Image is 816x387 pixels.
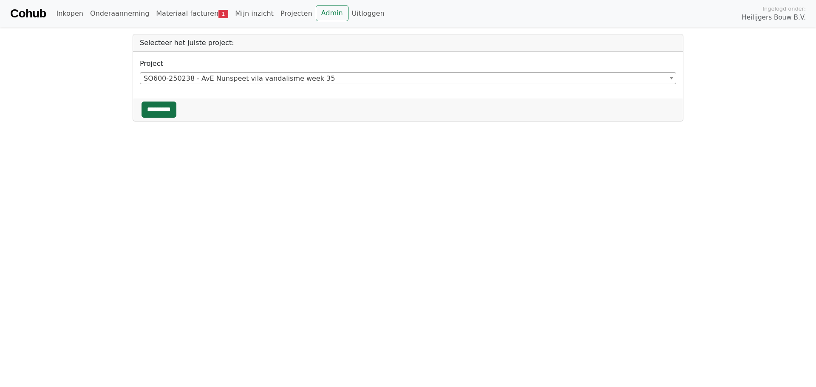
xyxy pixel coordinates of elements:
[348,5,388,22] a: Uitloggen
[87,5,153,22] a: Onderaanneming
[140,73,676,85] span: SO600-250238 - AvE Nunspeet vila vandalisme week 35
[277,5,316,22] a: Projecten
[742,13,806,23] span: Heilijgers Bouw B.V.
[153,5,232,22] a: Materiaal facturen1
[218,10,228,18] span: 1
[140,72,676,84] span: SO600-250238 - AvE Nunspeet vila vandalisme week 35
[316,5,348,21] a: Admin
[762,5,806,13] span: Ingelogd onder:
[53,5,86,22] a: Inkopen
[133,34,683,52] div: Selecteer het juiste project:
[232,5,277,22] a: Mijn inzicht
[140,59,163,69] label: Project
[10,3,46,24] a: Cohub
